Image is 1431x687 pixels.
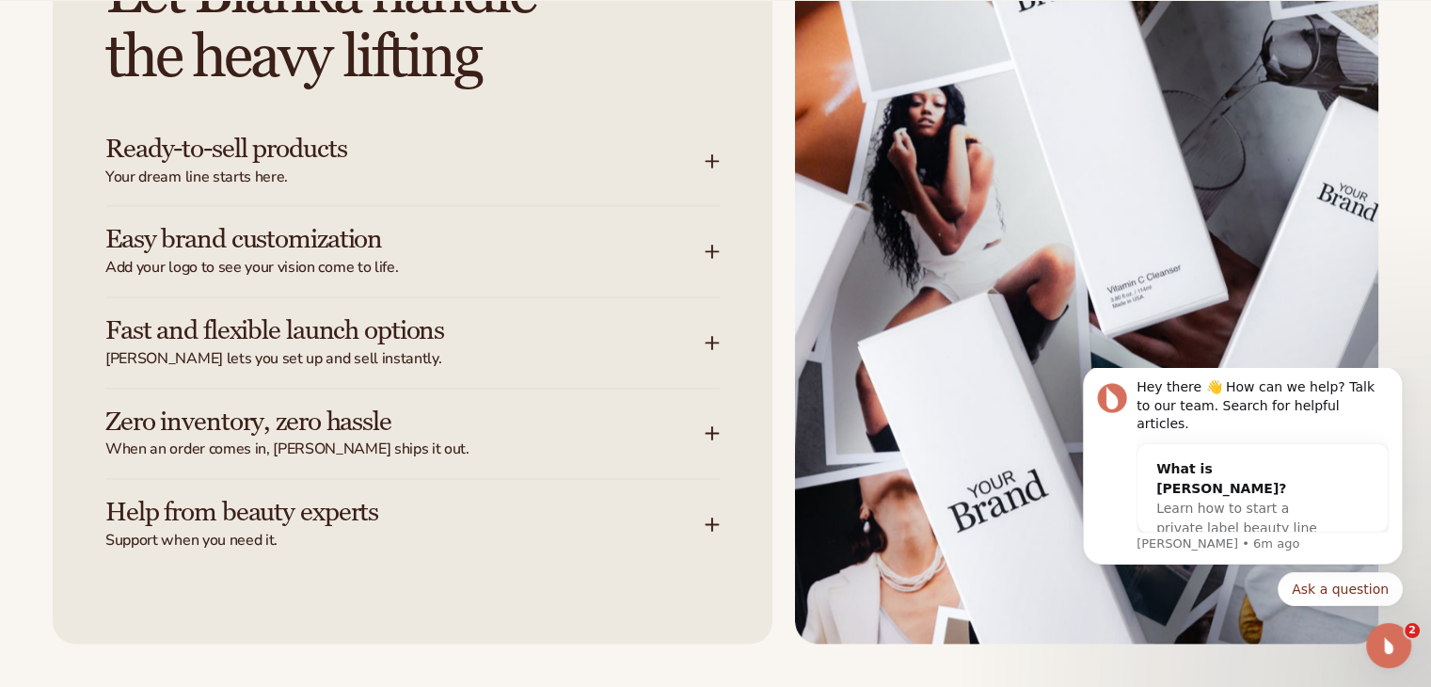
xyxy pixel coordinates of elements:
iframe: Intercom live chat [1366,623,1411,668]
span: Add your logo to see your vision come to life. [105,258,705,278]
h3: Easy brand customization [105,225,648,254]
h3: Zero inventory, zero hassle [105,407,648,437]
span: [PERSON_NAME] lets you set up and sell instantly. [105,349,705,369]
h3: Ready-to-sell products [105,135,648,164]
div: Quick reply options [28,204,348,238]
span: Learn how to start a private label beauty line with [PERSON_NAME] [102,133,262,187]
div: Hey there 👋 How can we help? Talk to our team. Search for helpful articles. [82,10,334,66]
iframe: Intercom notifications message [1055,368,1431,617]
img: Profile image for Lee [42,15,72,45]
p: Message from Lee, sent 6m ago [82,168,334,184]
span: Your dream line starts here. [105,168,705,187]
div: Message content [82,10,334,165]
h3: Help from beauty experts [105,498,648,527]
button: Quick reply: Ask a question [223,204,348,238]
span: Support when you need it. [105,531,705,551]
div: What is [PERSON_NAME]? [102,91,277,131]
span: 2 [1405,623,1420,638]
div: What is [PERSON_NAME]?Learn how to start a private label beauty line with [PERSON_NAME] [83,76,295,205]
span: When an order comes in, [PERSON_NAME] ships it out. [105,439,705,459]
h3: Fast and flexible launch options [105,316,648,345]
